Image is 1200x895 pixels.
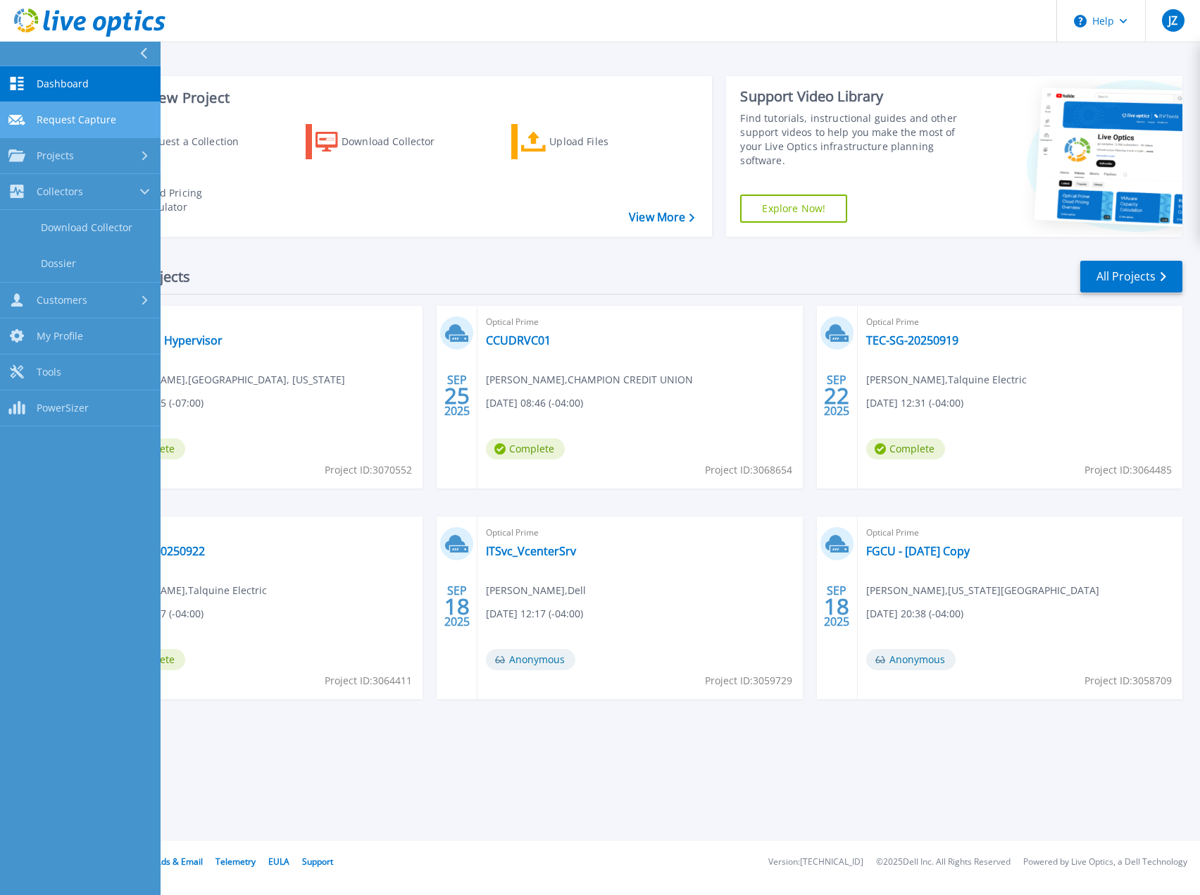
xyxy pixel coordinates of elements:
[824,390,849,402] span: 22
[100,90,694,106] h3: Start a New Project
[823,581,850,632] div: SEP 2025
[866,333,958,347] a: TEC-SG-20250919
[629,211,694,224] a: View More
[768,858,863,867] li: Version: [TECHNICAL_ID]
[1080,261,1182,292] a: All Projects
[740,195,847,223] a: Explore Now!
[37,294,87,307] span: Customers
[486,395,583,411] span: [DATE] 08:46 (-04:00)
[486,525,794,541] span: Optical Prime
[138,186,251,214] div: Cloud Pricing Calculator
[705,462,792,478] span: Project ID: 3068654
[1168,15,1177,26] span: JZ
[866,314,1174,330] span: Optical Prime
[866,525,1174,541] span: Optical Prime
[106,525,414,541] span: Optical Prime
[824,600,849,612] span: 18
[37,185,83,198] span: Collectors
[705,673,792,689] span: Project ID: 3059729
[486,649,575,670] span: Anonymous
[823,370,850,421] div: SEP 2025
[342,128,454,156] div: Download Collector
[306,124,463,159] a: Download Collector
[140,128,253,156] div: Request a Collection
[37,78,89,90] span: Dashboard
[866,544,970,558] a: FGCU - [DATE] Copy
[1085,462,1172,478] span: Project ID: 3064485
[866,606,963,622] span: [DATE] 20:38 (-04:00)
[37,149,74,162] span: Projects
[215,856,256,868] a: Telemetry
[1023,858,1187,867] li: Powered by Live Optics, a Dell Technology
[866,438,945,459] span: Complete
[37,330,83,342] span: My Profile
[444,581,470,632] div: SEP 2025
[549,128,662,156] div: Upload Files
[486,372,693,388] span: [PERSON_NAME] , CHAMPION CREDIT UNION
[486,438,565,459] span: Complete
[37,113,116,126] span: Request Capture
[486,314,794,330] span: Optical Prime
[1085,673,1172,689] span: Project ID: 3058709
[156,856,203,868] a: Ads & Email
[302,856,333,868] a: Support
[486,544,576,558] a: ITSvc_VcenterSrv
[444,370,470,421] div: SEP 2025
[866,395,963,411] span: [DATE] 12:31 (-04:00)
[866,583,1099,598] span: [PERSON_NAME] , [US_STATE][GEOGRAPHIC_DATA]
[740,87,971,106] div: Support Video Library
[866,649,956,670] span: Anonymous
[876,858,1011,867] li: © 2025 Dell Inc. All Rights Reserved
[100,183,257,218] a: Cloud Pricing Calculator
[37,366,61,378] span: Tools
[325,673,412,689] span: Project ID: 3064411
[511,124,668,159] a: Upload Files
[325,462,412,478] span: Project ID: 3070552
[268,856,289,868] a: EULA
[106,333,223,347] a: FirstAlarm Hypervisor
[37,402,89,414] span: PowerSizer
[444,390,470,402] span: 25
[106,372,345,388] span: [PERSON_NAME] , [GEOGRAPHIC_DATA], [US_STATE]
[106,583,267,598] span: [PERSON_NAME] , Talquine Electric
[486,583,586,598] span: [PERSON_NAME] , Dell
[486,606,583,622] span: [DATE] 12:17 (-04:00)
[740,111,971,168] div: Find tutorials, instructional guides and other support videos to help you make the most of your L...
[106,314,414,330] span: Optical Prime
[486,333,551,347] a: CCUDRVC01
[100,124,257,159] a: Request a Collection
[444,600,470,612] span: 18
[866,372,1027,388] span: [PERSON_NAME] , Talquine Electric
